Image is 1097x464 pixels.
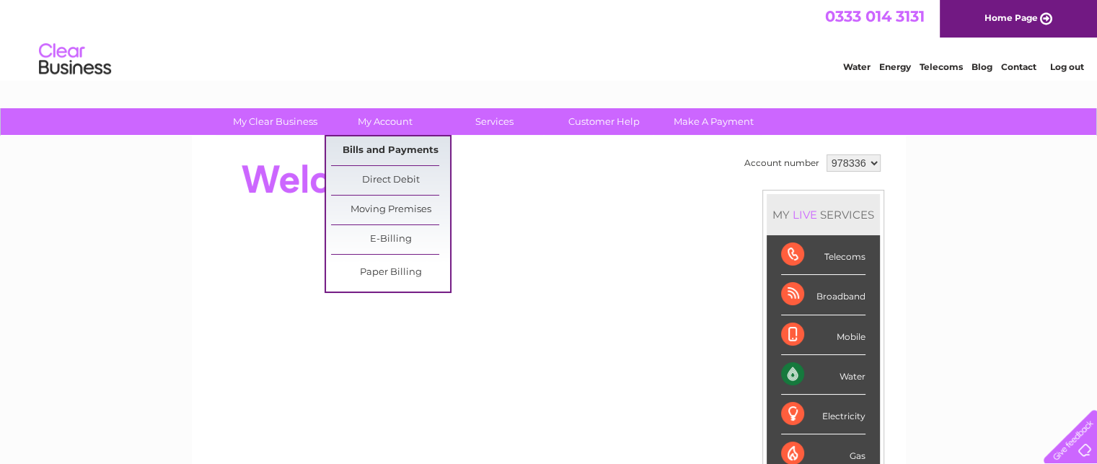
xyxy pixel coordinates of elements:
a: Direct Debit [331,166,450,195]
a: Bills and Payments [331,136,450,165]
a: Contact [1001,61,1036,72]
a: Water [843,61,871,72]
a: Blog [972,61,992,72]
div: Water [781,355,865,395]
a: My Account [325,108,444,135]
td: Account number [741,151,823,175]
div: Electricity [781,395,865,434]
a: Telecoms [920,61,963,72]
a: My Clear Business [216,108,335,135]
a: E-Billing [331,225,450,254]
a: 0333 014 3131 [825,7,925,25]
a: Energy [879,61,911,72]
a: Services [435,108,554,135]
a: Moving Premises [331,196,450,224]
a: Customer Help [545,108,664,135]
div: Telecoms [781,235,865,275]
a: Log out [1049,61,1083,72]
div: LIVE [790,208,820,222]
div: Mobile [781,315,865,355]
div: Clear Business is a trading name of Verastar Limited (registered in [GEOGRAPHIC_DATA] No. 3667643... [208,8,890,70]
img: logo.png [38,38,112,82]
a: Make A Payment [654,108,773,135]
div: Broadband [781,275,865,315]
a: Paper Billing [331,258,450,287]
div: MY SERVICES [767,194,880,235]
